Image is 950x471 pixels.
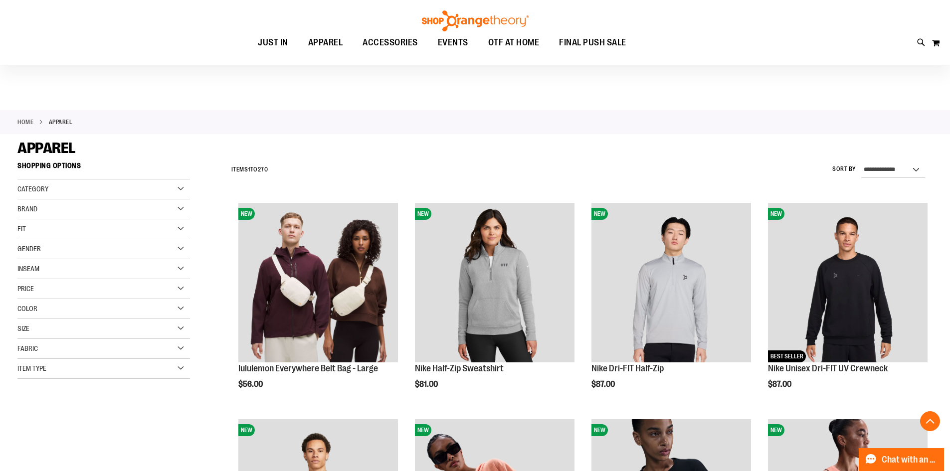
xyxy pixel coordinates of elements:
[859,448,945,471] button: Chat with an Expert
[768,203,928,362] img: Nike Unisex Dri-FIT UV Crewneck
[415,208,431,220] span: NEW
[17,140,76,157] span: APPAREL
[768,203,928,364] a: Nike Unisex Dri-FIT UV CrewneckNEWBEST SELLER
[415,380,439,389] span: $81.00
[591,203,751,362] img: Nike Dri-FIT Half-Zip
[591,424,608,436] span: NEW
[17,157,190,179] strong: Shopping Options
[420,10,530,31] img: Shop Orangetheory
[17,245,41,253] span: Gender
[549,31,636,54] a: FINAL PUSH SALE
[233,198,403,414] div: product
[768,424,784,436] span: NEW
[238,424,255,436] span: NEW
[17,185,48,193] span: Category
[49,118,73,127] strong: APPAREL
[591,380,616,389] span: $87.00
[882,455,938,465] span: Chat with an Expert
[248,31,298,54] a: JUST IN
[768,363,888,373] a: Nike Unisex Dri-FIT UV Crewneck
[415,363,504,373] a: Nike Half-Zip Sweatshirt
[298,31,353,54] a: APPAREL
[428,31,478,54] a: EVENTS
[488,31,540,54] span: OTF AT HOME
[258,31,288,54] span: JUST IN
[17,344,38,352] span: Fabric
[410,198,579,414] div: product
[17,225,26,233] span: Fit
[238,363,378,373] a: lululemon Everywhere Belt Bag - Large
[363,31,418,54] span: ACCESSORIES
[258,166,268,173] span: 270
[768,208,784,220] span: NEW
[415,203,574,364] a: Nike Half-Zip SweatshirtNEW
[763,198,933,414] div: product
[17,205,37,213] span: Brand
[478,31,550,54] a: OTF AT HOME
[17,364,46,372] span: Item Type
[231,162,268,177] h2: Items to
[17,305,37,313] span: Color
[920,411,940,431] button: Back To Top
[768,350,806,362] span: BEST SELLER
[308,31,343,54] span: APPAREL
[248,166,250,173] span: 1
[17,285,34,293] span: Price
[238,203,398,362] img: lululemon Everywhere Belt Bag - Large
[559,31,626,54] span: FINAL PUSH SALE
[353,31,428,54] a: ACCESSORIES
[591,208,608,220] span: NEW
[17,265,39,273] span: Inseam
[832,165,856,173] label: Sort By
[238,208,255,220] span: NEW
[17,324,29,332] span: Size
[591,363,664,373] a: Nike Dri-FIT Half-Zip
[438,31,468,54] span: EVENTS
[17,118,33,127] a: Home
[415,203,574,362] img: Nike Half-Zip Sweatshirt
[591,203,751,364] a: Nike Dri-FIT Half-ZipNEW
[415,424,431,436] span: NEW
[238,203,398,364] a: lululemon Everywhere Belt Bag - LargeNEW
[768,380,793,389] span: $87.00
[238,380,264,389] span: $56.00
[586,198,756,414] div: product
